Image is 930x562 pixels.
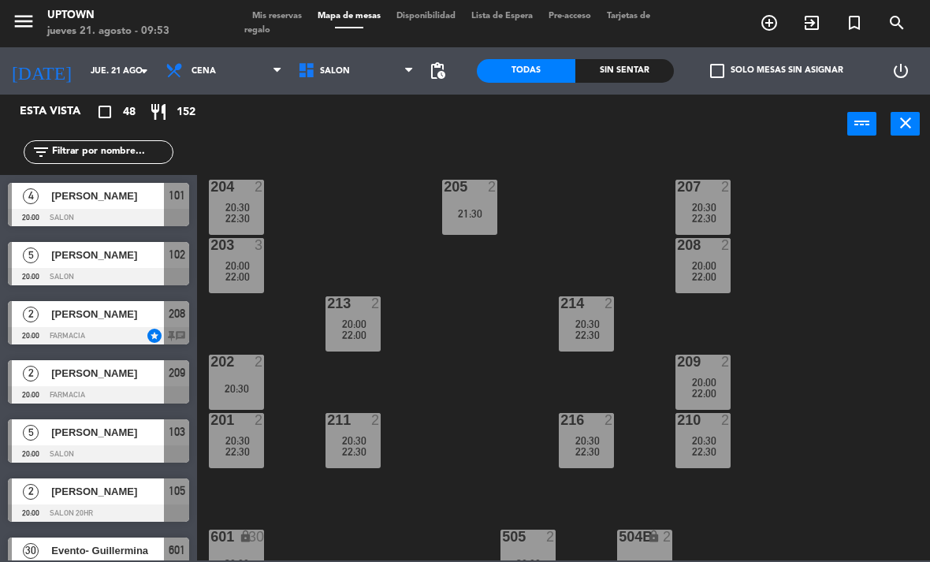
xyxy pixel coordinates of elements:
[51,247,164,263] span: [PERSON_NAME]
[721,238,731,252] div: 2
[169,541,185,560] span: 601
[790,9,833,36] span: WALK IN
[225,259,250,272] span: 20:00
[210,413,211,427] div: 201
[876,9,918,36] span: BUSCAR
[463,12,541,20] span: Lista de Espera
[149,102,168,121] i: restaurant
[428,61,447,80] span: pending_actions
[389,12,463,20] span: Disponibilidad
[8,102,113,121] div: Esta vista
[575,445,600,458] span: 22:30
[210,355,211,369] div: 202
[47,8,169,24] div: Uptown
[677,355,678,369] div: 209
[123,103,136,121] span: 48
[692,376,716,389] span: 20:00
[225,434,250,447] span: 20:30
[802,13,821,32] i: exit_to_app
[371,296,381,311] div: 2
[342,318,366,330] span: 20:00
[760,13,779,32] i: add_circle_outline
[51,188,164,204] span: [PERSON_NAME]
[239,530,252,543] i: lock
[12,9,35,39] button: menu
[692,212,716,225] span: 22:30
[891,112,920,136] button: close
[169,245,185,264] span: 102
[255,180,264,194] div: 2
[310,12,389,20] span: Mapa de mesas
[541,12,599,20] span: Pre-acceso
[23,543,39,559] span: 30
[502,530,503,544] div: 505
[488,180,497,194] div: 2
[327,413,328,427] div: 211
[225,201,250,214] span: 20:30
[833,9,876,36] span: Reserva especial
[342,445,366,458] span: 22:30
[225,270,250,283] span: 22:00
[327,296,328,311] div: 213
[169,482,185,501] span: 105
[225,445,250,458] span: 22:30
[51,306,164,322] span: [PERSON_NAME]
[248,530,264,544] div: 30
[255,238,264,252] div: 3
[12,9,35,33] i: menu
[320,66,350,76] span: SALON
[255,413,264,427] div: 2
[209,383,264,394] div: 20:30
[896,114,915,132] i: close
[710,64,724,78] span: check_box_outline_blank
[169,186,185,205] span: 101
[177,103,195,121] span: 152
[32,143,50,162] i: filter_list
[23,248,39,263] span: 5
[575,318,600,330] span: 20:30
[23,188,39,204] span: 4
[560,413,561,427] div: 216
[677,180,678,194] div: 207
[575,434,600,447] span: 20:30
[721,355,731,369] div: 2
[575,59,674,83] div: Sin sentar
[692,259,716,272] span: 20:00
[51,365,164,381] span: [PERSON_NAME]
[575,329,600,341] span: 22:30
[95,102,114,121] i: crop_square
[604,296,614,311] div: 2
[677,238,678,252] div: 208
[721,413,731,427] div: 2
[51,542,164,559] span: Evento- Guillermina
[225,212,250,225] span: 22:30
[210,530,211,544] div: 601
[23,484,39,500] span: 2
[853,114,872,132] i: power_input
[748,9,790,36] span: RESERVAR MESA
[210,238,211,252] div: 203
[692,270,716,283] span: 22:00
[845,13,864,32] i: turned_in_not
[50,143,173,161] input: Filtrar por nombre...
[847,112,876,136] button: power_input
[663,530,672,544] div: 2
[477,59,575,83] div: Todas
[47,24,169,39] div: jueves 21. agosto - 09:53
[342,329,366,341] span: 22:00
[169,422,185,441] span: 103
[692,201,716,214] span: 20:30
[442,208,497,219] div: 21:30
[560,296,561,311] div: 214
[169,304,185,323] span: 208
[721,180,731,194] div: 2
[887,13,906,32] i: search
[546,530,556,544] div: 2
[342,434,366,447] span: 20:30
[210,180,211,194] div: 204
[244,12,310,20] span: Mis reservas
[135,61,154,80] i: arrow_drop_down
[169,363,185,382] span: 209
